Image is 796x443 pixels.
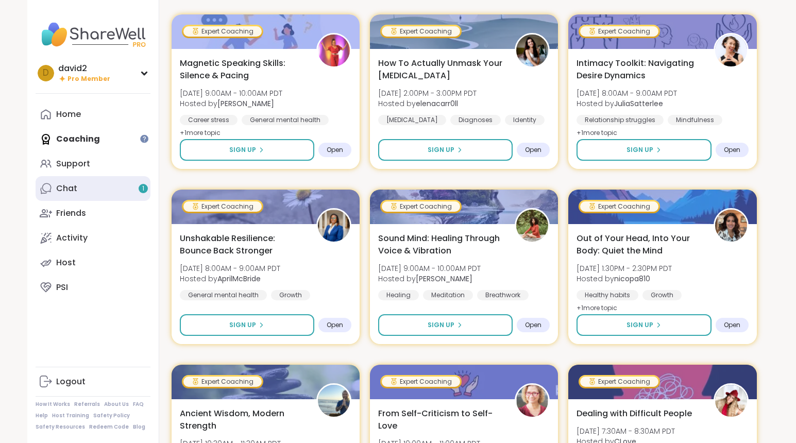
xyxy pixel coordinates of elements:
[36,401,70,408] a: How It Works
[133,401,144,408] a: FAQ
[668,115,722,125] div: Mindfulness
[724,321,740,329] span: Open
[577,314,711,336] button: Sign Up
[242,115,329,125] div: General mental health
[724,146,740,154] span: Open
[89,423,129,431] a: Redeem Code
[67,75,110,83] span: Pro Member
[36,423,85,431] a: Safety Resources
[36,369,150,394] a: Logout
[715,385,747,417] img: CLove
[477,290,529,300] div: Breathwork
[180,98,282,109] span: Hosted by
[423,290,473,300] div: Meditation
[378,57,503,82] span: How To Actually Unmask Your [MEDICAL_DATA]
[56,183,77,194] div: Chat
[56,158,90,169] div: Support
[180,290,267,300] div: General mental health
[525,321,541,329] span: Open
[36,226,150,250] a: Activity
[428,145,454,155] span: Sign Up
[416,274,472,284] b: [PERSON_NAME]
[183,377,262,387] div: Expert Coaching
[577,263,672,274] span: [DATE] 1:30PM - 2:30PM PDT
[577,57,702,82] span: Intimacy Toolkit: Navigating Desire Dynamics
[577,407,692,420] span: Dealing with Difficult People
[715,210,747,242] img: nicopa810
[318,385,350,417] img: GokuCloud
[715,35,747,66] img: JuliaSatterlee
[180,115,238,125] div: Career stress
[626,145,653,155] span: Sign Up
[614,98,663,109] b: JuliaSatterlee
[378,407,503,432] span: From Self-Criticism to Self-Love
[577,290,638,300] div: Healthy habits
[93,412,130,419] a: Safety Policy
[104,401,129,408] a: About Us
[626,320,653,330] span: Sign Up
[577,274,672,284] span: Hosted by
[580,377,658,387] div: Expert Coaching
[614,274,650,284] b: nicopa810
[36,151,150,176] a: Support
[382,377,460,387] div: Expert Coaching
[180,139,314,161] button: Sign Up
[133,423,145,431] a: Blog
[56,109,81,120] div: Home
[416,98,458,109] b: elenacarr0ll
[229,145,256,155] span: Sign Up
[378,98,477,109] span: Hosted by
[56,257,76,268] div: Host
[180,263,280,274] span: [DATE] 8:00AM - 9:00AM PDT
[217,274,261,284] b: AprilMcBride
[505,115,545,125] div: Identity
[378,263,481,274] span: [DATE] 9:00AM - 10:00AM PDT
[229,320,256,330] span: Sign Up
[378,314,513,336] button: Sign Up
[516,210,548,242] img: Joana_Ayala
[36,201,150,226] a: Friends
[577,115,664,125] div: Relationship struggles
[180,314,314,336] button: Sign Up
[36,275,150,300] a: PSI
[142,184,144,193] span: 1
[642,290,682,300] div: Growth
[180,232,305,257] span: Unshakable Resilience: Bounce Back Stronger
[140,134,148,143] iframe: Spotlight
[525,146,541,154] span: Open
[36,176,150,201] a: Chat1
[378,139,513,161] button: Sign Up
[577,98,677,109] span: Hosted by
[378,274,481,284] span: Hosted by
[378,232,503,257] span: Sound Mind: Healing Through Voice & Vibration
[36,412,48,419] a: Help
[183,201,262,212] div: Expert Coaching
[577,139,711,161] button: Sign Up
[180,57,305,82] span: Magnetic Speaking Skills: Silence & Pacing
[382,201,460,212] div: Expert Coaching
[183,26,262,37] div: Expert Coaching
[428,320,454,330] span: Sign Up
[180,274,280,284] span: Hosted by
[378,290,419,300] div: Healing
[580,201,658,212] div: Expert Coaching
[217,98,274,109] b: [PERSON_NAME]
[516,35,548,66] img: elenacarr0ll
[36,250,150,275] a: Host
[577,88,677,98] span: [DATE] 8:00AM - 9:00AM PDT
[327,146,343,154] span: Open
[43,66,49,80] span: d
[56,282,68,293] div: PSI
[577,426,675,436] span: [DATE] 7:30AM - 8:30AM PDT
[56,208,86,219] div: Friends
[577,232,702,257] span: Out of Your Head, Into Your Body: Quiet the Mind
[74,401,100,408] a: Referrals
[318,35,350,66] img: Lisa_LaCroix
[327,321,343,329] span: Open
[52,412,89,419] a: Host Training
[56,376,86,387] div: Logout
[58,63,110,74] div: david2
[580,26,658,37] div: Expert Coaching
[36,102,150,127] a: Home
[382,26,460,37] div: Expert Coaching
